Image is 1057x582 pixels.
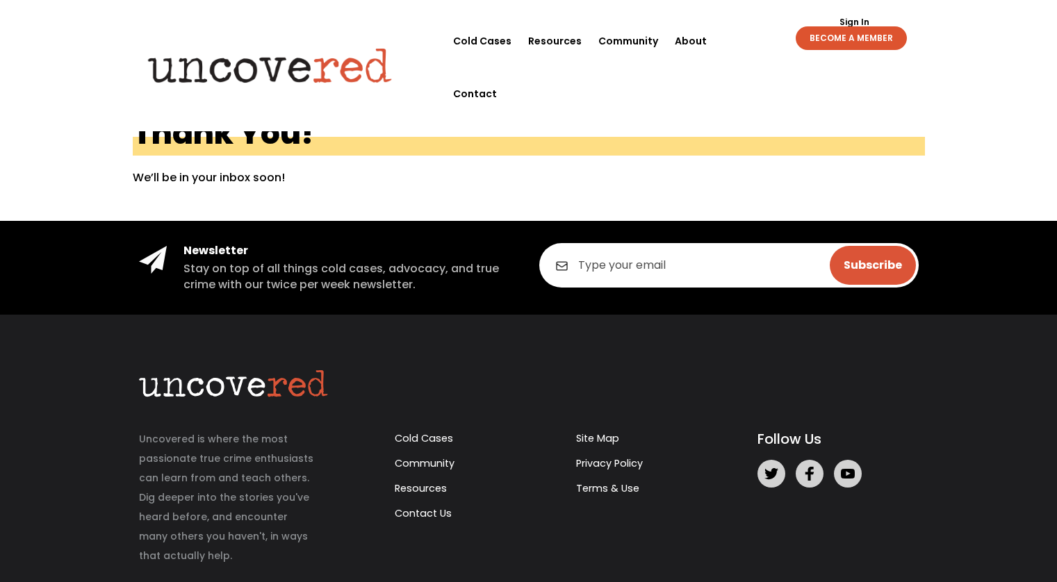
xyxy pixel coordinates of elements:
a: Cold Cases [395,431,453,445]
h5: Follow Us [757,429,918,449]
h1: Thank You! [133,117,925,156]
a: Contact Us [395,506,452,520]
a: Contact [453,67,497,120]
a: About [675,15,707,67]
a: Community [598,15,658,67]
input: Type your email [539,243,919,288]
a: Resources [395,481,447,495]
a: BECOME A MEMBER [796,26,907,50]
a: Cold Cases [453,15,511,67]
h4: Newsletter [183,243,518,258]
a: Terms & Use [576,481,639,495]
h5: Stay on top of all things cold cases, advocacy, and true crime with our twice per week newsletter. [183,261,518,292]
img: Uncovered logo [136,38,404,92]
a: Resources [528,15,582,67]
p: We’ll be in your inbox soon! [133,169,925,186]
a: Sign In [832,18,877,26]
a: Privacy Policy [576,456,643,470]
a: Community [395,456,454,470]
a: Site Map [576,431,619,445]
input: Subscribe [830,246,916,285]
p: Uncovered is where the most passionate true crime enthusiasts can learn from and teach others. Di... [139,429,318,565]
